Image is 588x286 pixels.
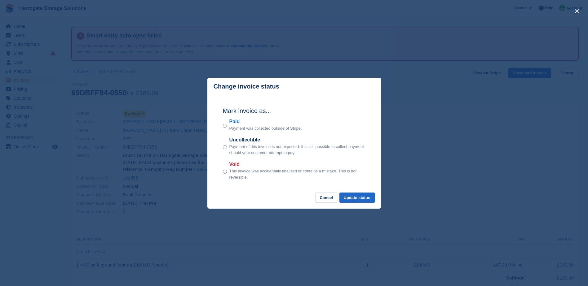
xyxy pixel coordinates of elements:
[229,168,365,180] p: This invoice was accidentally finalised or contains a mistake. This is not reversible.
[229,144,365,156] p: Payment of this invoice is not expected. It is still possible to collect payment should your cust...
[223,106,365,115] h2: Mark invoice as...
[229,125,302,132] p: Payment was collected outside of Stripe.
[214,83,279,90] p: Change invoice status
[229,118,302,125] label: Paid
[572,6,582,16] button: close
[315,193,337,203] button: Cancel
[229,161,365,168] label: Void
[229,136,365,144] label: Uncollectible
[339,193,375,203] button: Update status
